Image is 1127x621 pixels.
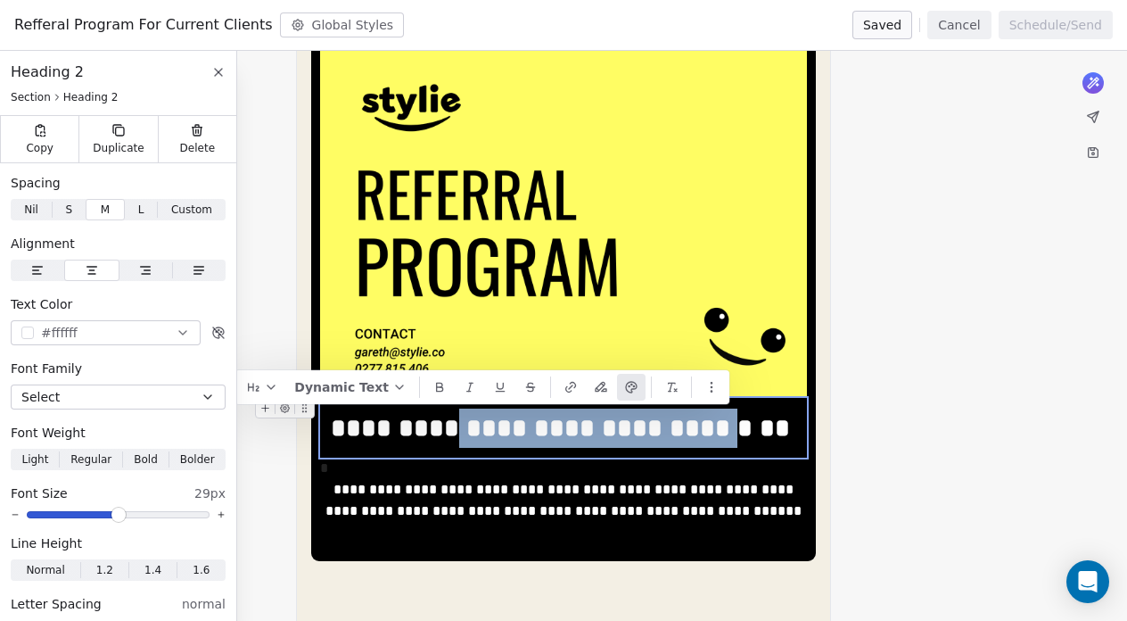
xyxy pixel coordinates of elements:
span: 1.4 [144,562,161,578]
span: Letter Spacing [11,595,102,613]
span: Bold [134,451,158,468]
span: S [65,202,72,218]
span: Section [11,90,51,104]
span: Font Weight [11,424,86,442]
span: Font Size [11,484,68,502]
span: Normal [26,562,64,578]
span: 29px [194,484,226,502]
button: Cancel [927,11,991,39]
span: 1.2 [96,562,113,578]
button: Saved [852,11,912,39]
span: Heading 2 [11,62,84,83]
span: Bolder [180,451,215,468]
span: #ffffff [41,324,78,343]
div: Open Intercom Messenger [1066,560,1109,603]
span: Heading 2 [63,90,119,104]
span: Font Family [11,360,82,377]
span: 1.6 [193,562,210,578]
button: Global Styles [280,12,405,37]
span: Duplicate [93,141,144,155]
button: Schedule/Send [999,11,1113,39]
span: L [138,202,144,218]
span: Light [21,451,48,468]
span: Nil [24,202,38,218]
span: Alignment [11,235,75,253]
span: normal [182,595,226,613]
span: Delete [180,141,216,155]
span: Select [21,388,60,406]
span: Copy [26,141,53,155]
span: Text Color [11,295,72,313]
span: Custom [171,202,212,218]
span: Spacing [11,174,61,192]
button: Dynamic Text [287,374,414,401]
span: Refferal Program For Current Clients [14,14,273,36]
span: Regular [70,451,111,468]
span: Line Height [11,534,82,552]
button: #ffffff [11,320,201,345]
